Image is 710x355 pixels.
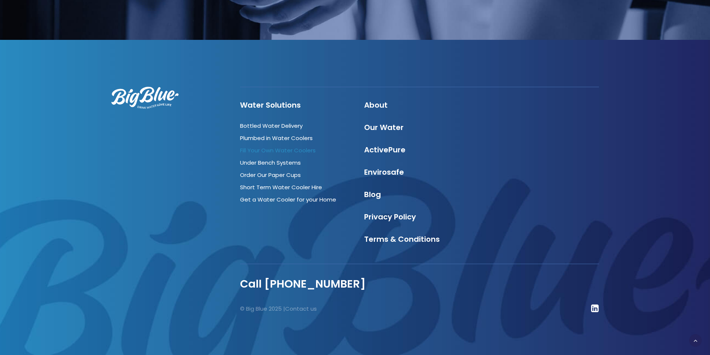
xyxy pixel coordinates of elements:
[240,159,301,167] a: Under Bench Systems
[240,183,322,191] a: Short Term Water Cooler Hire
[364,212,416,222] a: Privacy Policy
[240,171,301,179] a: Order Our Paper Cups
[661,306,700,345] iframe: Chatbot
[364,234,440,244] a: Terms & Conditions
[364,145,406,155] a: ActivePure
[240,146,316,154] a: Fill Your Own Water Coolers
[240,196,336,203] a: Get a Water Cooler for your Home
[240,134,313,142] a: Plumbed in Water Coolers
[240,101,351,110] h4: Water Solutions
[240,304,413,314] p: © Big Blue 2025 |
[364,189,381,200] a: Blog
[364,122,404,133] a: Our Water
[364,100,388,110] a: About
[240,122,303,130] a: Bottled Water Delivery
[364,167,404,177] a: Envirosafe
[240,276,366,291] a: Call [PHONE_NUMBER]
[285,305,317,313] a: Contact us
